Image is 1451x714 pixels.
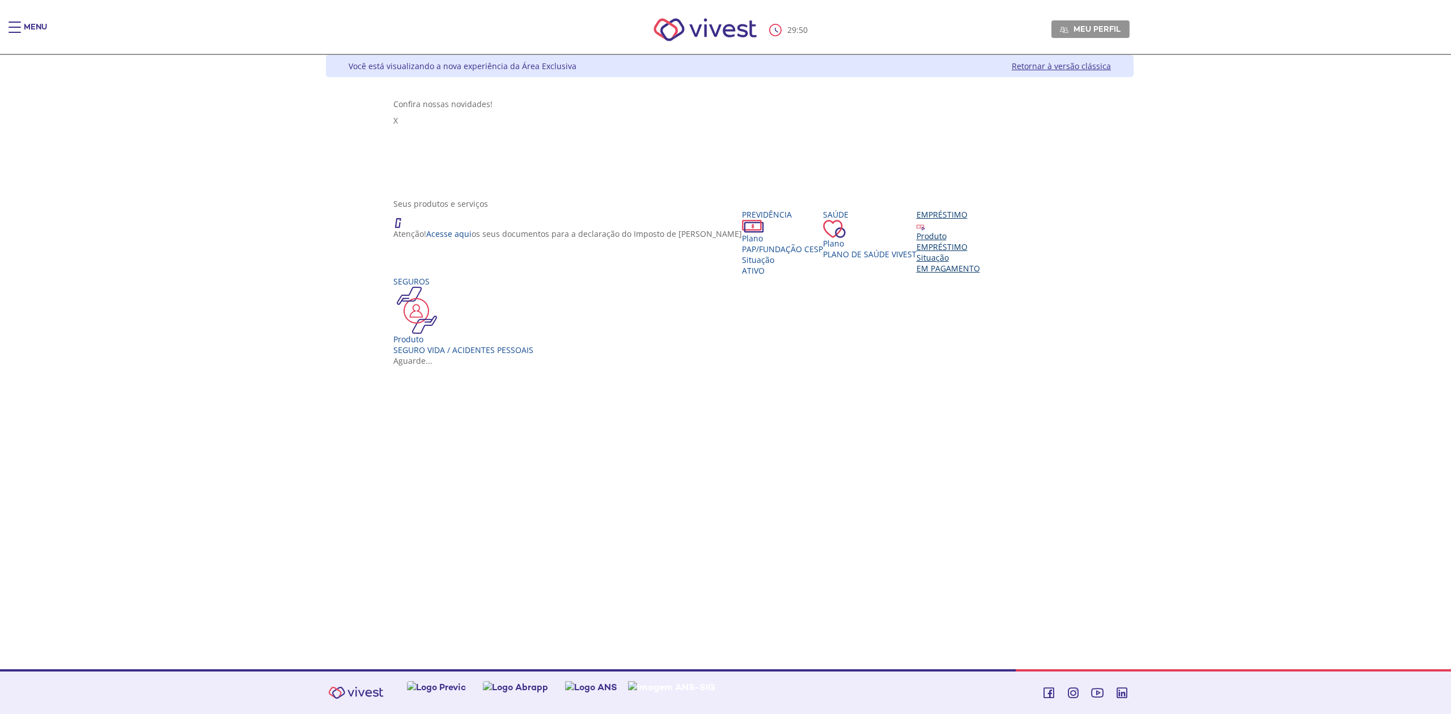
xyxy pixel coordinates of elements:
section: <span lang="pt-BR" dir="ltr">Visualizador do Conteúdo da Web</span> 1 [393,99,1067,187]
div: Seus produtos e serviços [393,198,1067,209]
img: ico_coracao.png [823,220,846,238]
a: Retornar à versão clássica [1012,61,1111,71]
div: Seguros [393,276,533,287]
span: Ativo [742,265,765,276]
section: <span lang="en" dir="ltr">IFrameProdutos</span> [393,377,1067,584]
img: ico_emprestimo.svg [917,222,925,231]
span: 29 [787,24,796,35]
div: EMPRÉSTIMO [917,241,980,252]
a: Meu perfil [1051,20,1130,37]
div: Seguro Vida / Acidentes Pessoais [393,345,533,355]
div: Situação [917,252,980,263]
img: Logo Abrapp [483,681,548,693]
section: <span lang="en" dir="ltr">ProdutosCard</span> [393,198,1067,366]
div: Confira nossas novidades! [393,99,1067,109]
a: Seguros Produto Seguro Vida / Acidentes Pessoais [393,276,533,355]
div: Produto [917,231,980,241]
div: Aguarde... [393,355,1067,366]
span: Plano de Saúde VIVEST [823,249,917,260]
p: Atenção! os seus documentos para a declaração do Imposto de [PERSON_NAME] [393,228,742,239]
a: Saúde PlanoPlano de Saúde VIVEST [823,209,917,260]
span: X [393,115,398,126]
img: Meu perfil [1060,25,1068,34]
div: Plano [823,238,917,249]
img: Logo ANS [565,681,617,693]
span: Meu perfil [1074,24,1121,34]
img: ico_atencao.png [393,209,413,228]
a: Empréstimo Produto EMPRÉSTIMO Situação EM PAGAMENTO [917,209,980,274]
div: Saúde [823,209,917,220]
div: Produto [393,334,533,345]
img: ico_seguros.png [393,287,440,334]
img: Logo Previc [407,681,466,693]
a: Previdência PlanoPAP/Fundação CESP SituaçãoAtivo [742,209,823,276]
a: Acesse aqui [426,228,472,239]
div: : [769,24,810,36]
div: Você está visualizando a nova experiência da Área Exclusiva [349,61,576,71]
div: Situação [742,254,823,265]
img: ico_dinheiro.png [742,220,764,233]
img: Imagem ANS-SIG [628,681,715,693]
div: Menu [24,22,47,44]
iframe: Iframe [393,377,1067,581]
span: PAP/Fundação CESP [742,244,823,254]
img: Vivest [322,680,390,705]
div: Vivest [317,55,1134,669]
div: Empréstimo [917,209,980,220]
div: Plano [742,233,823,244]
span: 50 [799,24,808,35]
span: EM PAGAMENTO [917,263,980,274]
div: Previdência [742,209,823,220]
img: Vivest [641,6,770,54]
